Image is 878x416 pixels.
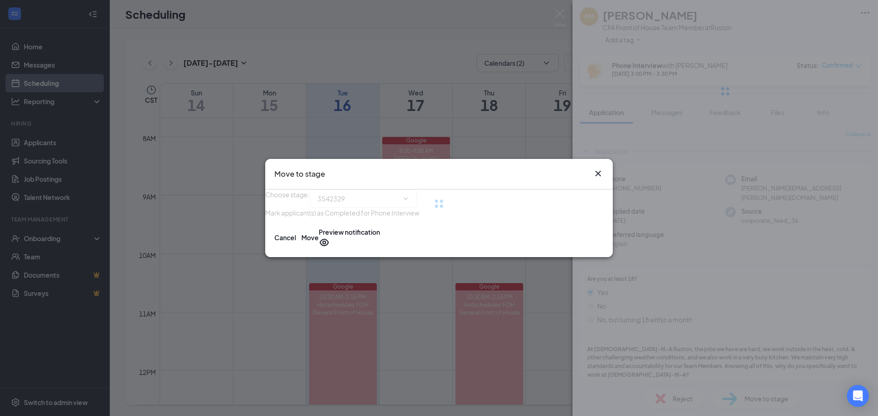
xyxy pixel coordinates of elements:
div: Open Intercom Messenger [847,385,869,407]
svg: Cross [593,168,604,179]
svg: Eye [319,237,330,248]
h3: Move to stage [274,168,325,180]
button: Move [301,227,319,248]
button: Preview notificationEye [319,227,380,248]
button: Close [593,168,604,179]
button: Cancel [274,227,296,248]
